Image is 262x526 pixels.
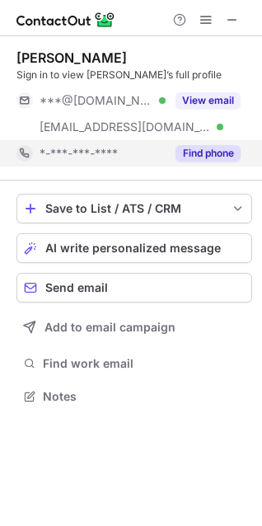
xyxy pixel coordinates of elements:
button: Send email [16,273,252,303]
span: AI write personalized message [45,242,221,255]
span: Notes [43,389,246,404]
span: ***@[DOMAIN_NAME] [40,93,153,108]
div: Save to List / ATS / CRM [45,202,223,215]
button: save-profile-one-click [16,194,252,223]
span: Send email [45,281,108,294]
span: Find work email [43,356,246,371]
img: ContactOut v5.3.10 [16,10,115,30]
span: [EMAIL_ADDRESS][DOMAIN_NAME] [40,120,211,134]
button: Find work email [16,352,252,375]
button: Add to email campaign [16,312,252,342]
button: Reveal Button [175,145,241,162]
span: Add to email campaign [44,321,175,334]
div: [PERSON_NAME] [16,49,127,66]
button: Reveal Button [175,92,241,109]
button: Notes [16,385,252,408]
div: Sign in to view [PERSON_NAME]’s full profile [16,68,252,82]
button: AI write personalized message [16,233,252,263]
